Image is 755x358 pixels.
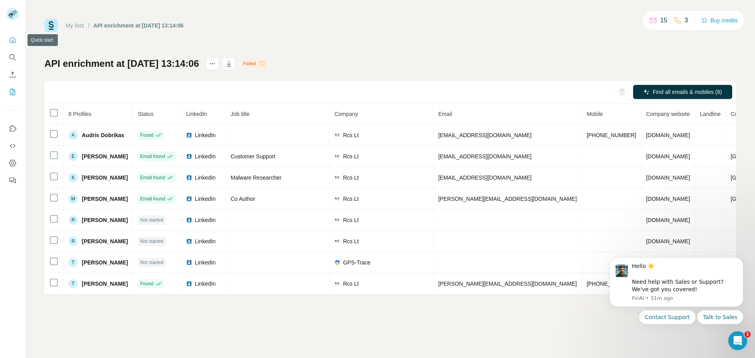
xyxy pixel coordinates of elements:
img: LinkedIn logo [186,217,192,223]
span: [DOMAIN_NAME] [646,153,690,160]
span: Mobile [587,111,603,117]
div: Failed [241,59,268,68]
button: Feedback [6,173,19,187]
iframe: Intercom live chat [728,331,747,350]
p: 3 [685,16,688,25]
span: LinkedIn [195,280,215,288]
span: Email found [140,195,165,202]
span: Rcs Lt [343,174,359,182]
span: [PERSON_NAME] [82,280,128,288]
span: [PERSON_NAME] [82,237,128,245]
span: Rcs Lt [343,131,359,139]
span: Rcs Lt [343,237,359,245]
div: M [68,194,78,204]
img: LinkedIn logo [186,174,192,181]
span: Malware Researcher [230,174,281,181]
div: K [68,173,78,182]
img: LinkedIn logo [186,238,192,244]
span: [PERSON_NAME] [82,174,128,182]
span: Rcs Lt [343,152,359,160]
span: LinkedIn [186,111,207,117]
span: [EMAIL_ADDRESS][DOMAIN_NAME] [438,132,531,138]
button: Find all emails & mobiles (8) [633,85,732,99]
span: Find all emails & mobiles (8) [653,88,722,96]
span: [PERSON_NAME] [82,152,128,160]
span: Email found [140,174,165,181]
span: LinkedIn [195,152,215,160]
span: [PHONE_NUMBER] [587,281,636,287]
button: Quick start [6,33,19,47]
img: company-logo [334,174,341,181]
button: My lists [6,85,19,99]
img: company-logo [334,132,341,138]
span: Co Author [230,196,255,202]
span: Email found [140,153,165,160]
img: company-logo [334,196,341,202]
div: E [68,152,78,161]
img: LinkedIn logo [186,153,192,160]
span: 1 [744,331,751,338]
img: LinkedIn logo [186,281,192,287]
img: company-logo [334,153,341,160]
div: R [68,215,78,225]
span: [DOMAIN_NAME] [646,196,690,202]
span: [PERSON_NAME][EMAIL_ADDRESS][DOMAIN_NAME] [438,281,576,287]
span: [PHONE_NUMBER] [587,132,636,138]
img: LinkedIn logo [186,132,192,138]
span: Status [138,111,153,117]
span: [DOMAIN_NAME] [646,238,690,244]
span: LinkedIn [195,174,215,182]
span: [DOMAIN_NAME] [646,174,690,181]
span: LinkedIn [195,131,215,139]
span: Found [140,132,153,139]
span: [DOMAIN_NAME] [646,132,690,138]
span: [EMAIL_ADDRESS][DOMAIN_NAME] [438,153,531,160]
li: / [88,22,90,29]
span: Not started [140,217,163,224]
img: Surfe Logo [44,19,58,32]
span: Rcs Lt [343,195,359,203]
button: Search [6,50,19,64]
span: [EMAIL_ADDRESS][DOMAIN_NAME] [438,174,531,181]
h1: API enrichment at [DATE] 13:14:06 [44,57,199,70]
img: company-logo [334,281,341,287]
span: Not started [140,259,163,266]
span: LinkedIn [195,237,215,245]
span: [PERSON_NAME][EMAIL_ADDRESS][DOMAIN_NAME] [438,196,576,202]
div: T [68,258,78,267]
button: Enrich CSV [6,68,19,82]
iframe: Intercom notifications message [598,248,755,354]
span: [DOMAIN_NAME] [646,217,690,223]
span: Company website [646,111,690,117]
button: Buy credits [701,15,738,26]
img: company-logo [334,259,341,266]
span: Job title [230,111,249,117]
span: Rcs Lt [343,280,359,288]
button: Use Surfe API [6,139,19,153]
div: R [68,237,78,246]
span: Email [438,111,452,117]
img: company-logo [334,238,341,244]
p: 15 [660,16,667,25]
span: Customer Support [230,153,275,160]
span: 8 Profiles [68,111,91,117]
div: A [68,130,78,140]
div: T [68,279,78,288]
span: [PERSON_NAME] [82,216,128,224]
span: LinkedIn [195,216,215,224]
span: Country [731,111,750,117]
button: Dashboard [6,156,19,170]
span: LinkedIn [195,195,215,203]
span: LinkedIn [195,259,215,266]
span: Rcs Lt [343,216,359,224]
span: Found [140,280,153,287]
button: Use Surfe on LinkedIn [6,121,19,136]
